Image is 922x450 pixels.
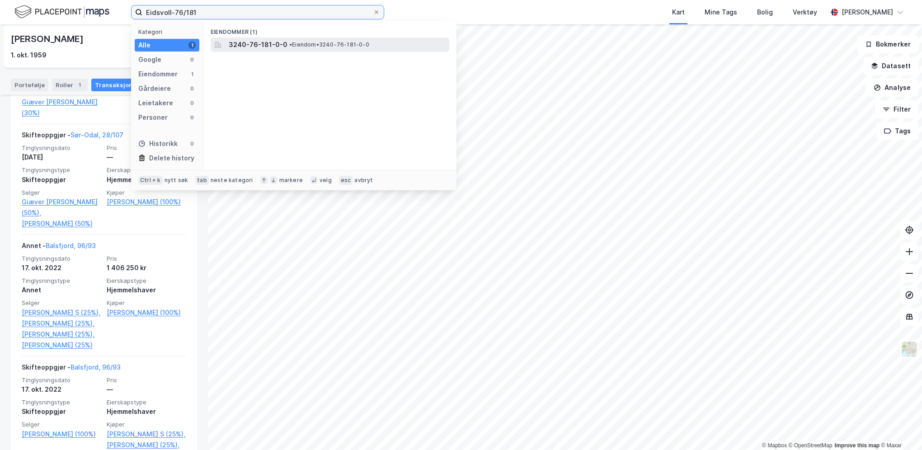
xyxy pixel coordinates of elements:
a: Balsfjord, 96/93 [71,363,121,371]
div: Historikk [138,138,178,149]
a: Improve this map [835,442,880,449]
button: Analyse [866,79,918,97]
div: Kategori [138,28,199,35]
div: 17. okt. 2022 [22,384,101,395]
span: Tinglysningstype [22,166,101,174]
button: Bokmerker [857,35,918,53]
div: Leietakere [138,98,173,108]
div: 17. okt. 2022 [22,262,101,273]
button: Datasett [863,57,918,75]
span: • [289,41,292,48]
span: Tinglysningsdato [22,255,101,262]
a: [PERSON_NAME] S (25%), [22,307,101,318]
span: Kjøper [107,189,186,197]
div: 1 406 250 kr [107,262,186,273]
span: Tinglysningstype [22,277,101,285]
div: neste kategori [211,177,253,184]
div: Skifteoppgjør [22,174,101,185]
div: nytt søk [165,177,188,184]
div: Annet [22,285,101,295]
div: 0 [188,99,196,107]
div: Portefølje [11,79,48,91]
div: Annet - [22,240,96,255]
div: [PERSON_NAME] [842,7,893,18]
div: 0 [188,56,196,63]
div: 0 [188,85,196,92]
div: markere [279,177,303,184]
a: [PERSON_NAME] (100%) [107,307,186,318]
a: [PERSON_NAME] (100%) [107,197,186,207]
input: Søk på adresse, matrikkel, gårdeiere, leietakere eller personer [142,5,373,19]
div: Transaksjoner [91,79,154,91]
div: velg [320,177,332,184]
a: [PERSON_NAME] (25%), [22,318,101,329]
a: [PERSON_NAME] S (25%), [107,429,186,440]
div: avbryt [354,177,373,184]
iframe: Chat Widget [877,407,922,450]
a: [PERSON_NAME] (100%) [22,429,101,440]
div: 0 [188,114,196,121]
div: Delete history [149,153,194,164]
div: Gårdeiere [138,83,171,94]
a: OpenStreetMap [789,442,833,449]
div: Eiendommer (1) [203,21,456,37]
div: 0 [188,140,196,147]
div: 1 [188,42,196,49]
div: Hjemmelshaver [107,285,186,295]
div: Personer [138,112,168,123]
span: 3240-76-181-0-0 [229,39,287,50]
a: Mapbox [762,442,787,449]
div: Bolig [757,7,773,18]
div: — [107,152,186,163]
a: [PERSON_NAME] (25%), [22,329,101,340]
span: Selger [22,189,101,197]
div: Kontrollprogram for chat [877,407,922,450]
div: Alle [138,40,151,51]
div: Google [138,54,161,65]
span: Selger [22,421,101,428]
div: Verktøy [793,7,817,18]
button: Filter [875,100,918,118]
img: Z [901,341,918,358]
div: Skifteoppgjør - [22,362,121,376]
a: Sør-Odal, 28/107 [71,131,123,139]
span: Eierskapstype [107,166,186,174]
span: Tinglysningstype [22,398,101,406]
div: esc [339,176,353,185]
a: [PERSON_NAME] (25%) [22,340,101,351]
span: Pris [107,376,186,384]
div: Eiendommer [138,69,178,80]
span: Tinglysningsdato [22,144,101,152]
a: Giæver [PERSON_NAME] (50%), [22,197,101,218]
span: Eierskapstype [107,277,186,285]
span: Kjøper [107,421,186,428]
button: Tags [876,122,918,140]
span: Pris [107,255,186,262]
div: Roller [52,79,88,91]
div: Kart [672,7,685,18]
div: Skifteoppgjør [22,406,101,417]
div: 1 [75,80,84,89]
div: — [107,384,186,395]
div: [PERSON_NAME] [11,32,85,46]
span: Eiendom • 3240-76-181-0-0 [289,41,369,48]
div: Hjemmelshaver [107,406,186,417]
div: Ctrl + k [138,176,163,185]
div: Hjemmelshaver [107,174,186,185]
span: Tinglysningsdato [22,376,101,384]
div: tab [195,176,209,185]
div: 1 [188,70,196,78]
span: Selger [22,299,101,307]
div: 1. okt. 1959 [11,50,47,61]
div: Mine Tags [705,7,737,18]
a: Balsfjord, 96/93 [46,242,96,249]
span: Eierskapstype [107,398,186,406]
span: Kjøper [107,299,186,307]
div: [DATE] [22,152,101,163]
div: Skifteoppgjør - [22,130,123,144]
a: Giæver [PERSON_NAME] (30%) [22,97,101,118]
span: Pris [107,144,186,152]
img: logo.f888ab2527a4732fd821a326f86c7f29.svg [14,4,109,20]
a: [PERSON_NAME] (50%) [22,218,101,229]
